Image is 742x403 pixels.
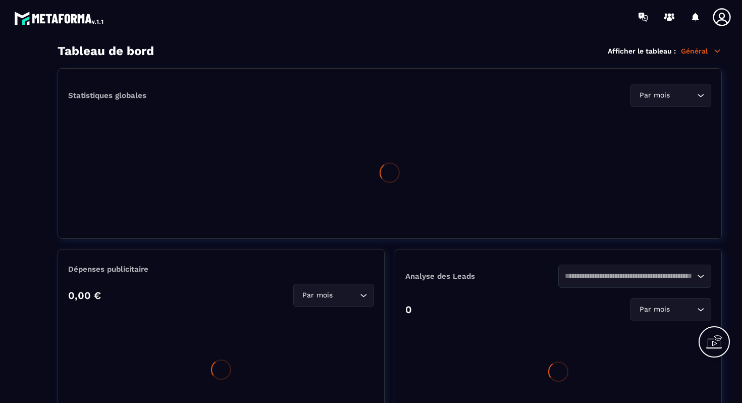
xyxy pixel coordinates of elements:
p: Dépenses publicitaire [68,265,374,274]
p: Statistiques globales [68,91,146,100]
h3: Tableau de bord [58,44,154,58]
p: Analyse des Leads [405,272,558,281]
span: Par mois [637,304,672,315]
p: 0 [405,304,412,316]
p: 0,00 € [68,289,101,301]
input: Search for option [335,290,357,301]
p: Afficher le tableau : [608,47,676,55]
input: Search for option [672,304,695,315]
div: Search for option [630,298,711,321]
div: Search for option [630,84,711,107]
div: Search for option [558,265,711,288]
input: Search for option [565,271,695,282]
p: Général [681,46,722,56]
input: Search for option [672,90,695,101]
span: Par mois [300,290,335,301]
div: Search for option [293,284,374,307]
span: Par mois [637,90,672,101]
img: logo [14,9,105,27]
